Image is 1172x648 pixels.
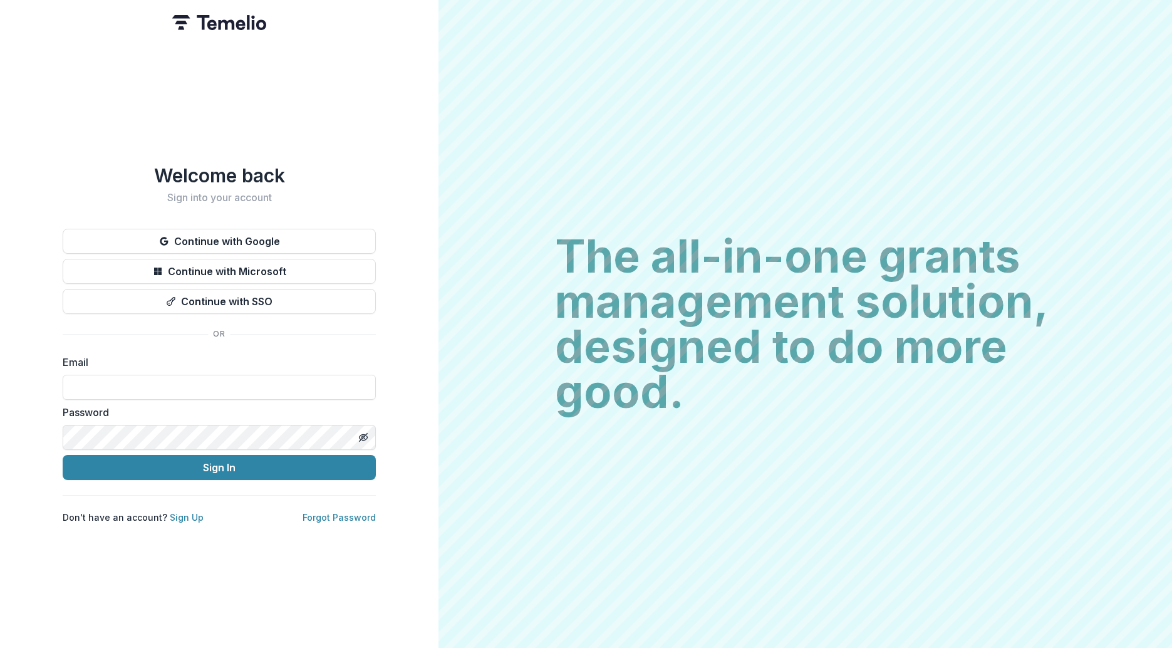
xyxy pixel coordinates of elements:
[63,511,204,524] p: Don't have an account?
[63,164,376,187] h1: Welcome back
[63,229,376,254] button: Continue with Google
[63,455,376,480] button: Sign In
[172,15,266,30] img: Temelio
[63,405,368,420] label: Password
[63,259,376,284] button: Continue with Microsoft
[63,289,376,314] button: Continue with SSO
[353,427,373,447] button: Toggle password visibility
[63,355,368,370] label: Email
[170,512,204,523] a: Sign Up
[303,512,376,523] a: Forgot Password
[63,192,376,204] h2: Sign into your account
